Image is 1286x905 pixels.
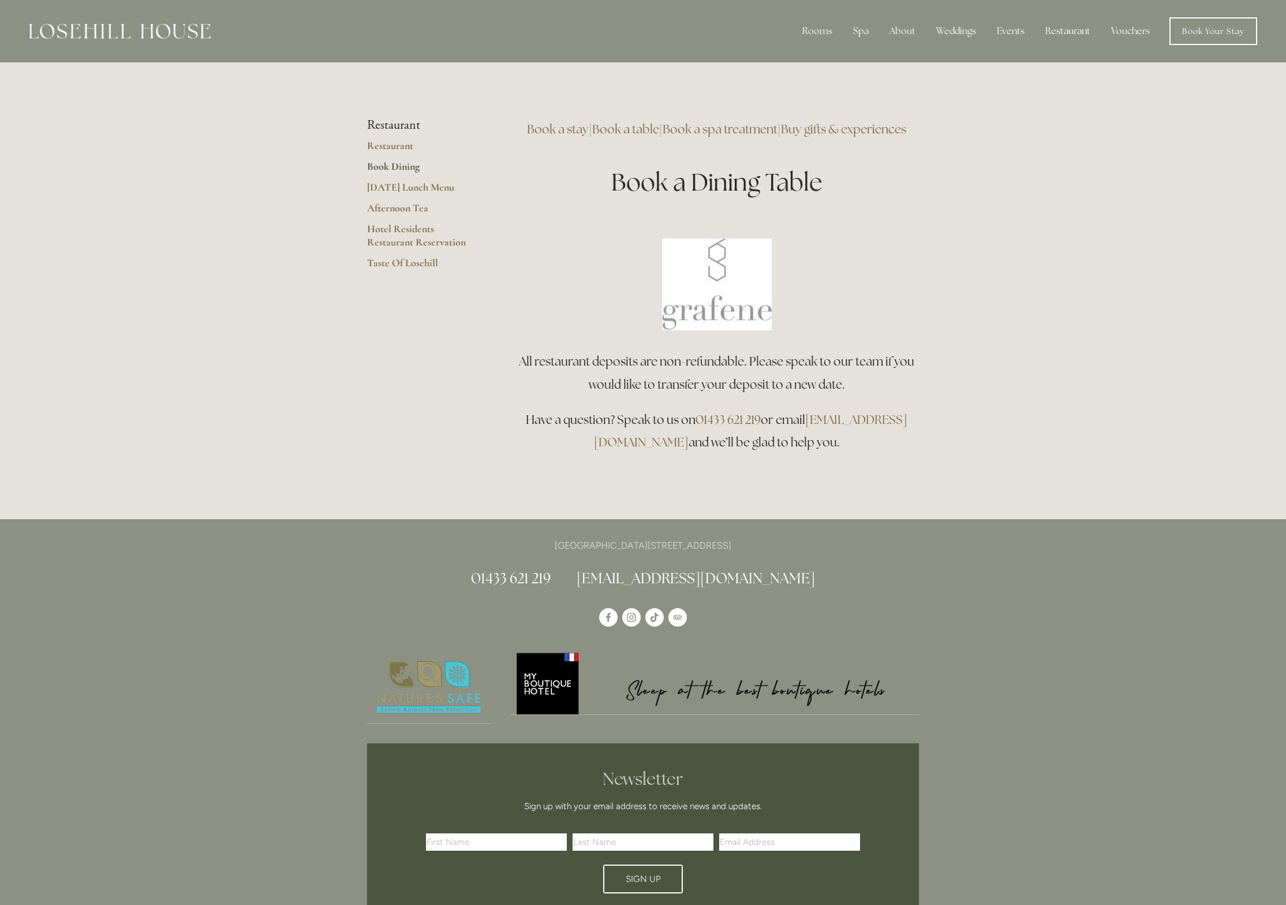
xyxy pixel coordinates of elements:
div: Weddings [927,20,985,43]
li: Restaurant [367,118,477,133]
a: Book a stay [527,121,589,137]
h3: | | | [514,118,919,141]
div: Spa [844,20,878,43]
div: Rooms [793,20,842,43]
img: Losehill House [29,24,211,39]
div: Restaurant [1036,20,1100,43]
a: Losehill House Hotel & Spa [599,608,618,627]
a: [DATE] Lunch Menu [367,181,477,202]
a: 01433 621 219 [471,569,551,587]
a: Book Dining [367,160,477,181]
p: [GEOGRAPHIC_DATA][STREET_ADDRESS] [367,538,919,553]
a: Buy gifts & experiences [781,121,906,137]
a: Hotel Residents Restaurant Reservation [367,222,477,256]
input: Email Address [719,833,860,851]
a: Book a spa treatment [663,121,777,137]
a: Book Your Stay [1169,17,1257,45]
a: Restaurant [367,139,477,160]
div: About [880,20,925,43]
img: My Boutique Hotel - Logo [510,651,919,715]
button: Sign Up [603,865,683,893]
a: Vouchers [1102,20,1159,43]
a: Book a table [592,121,659,137]
h1: Book a Dining Table [514,165,919,199]
a: Afternoon Tea [367,202,477,222]
h3: Have a question? Speak to us on or email and we’ll be glad to help you. [514,408,919,455]
div: Events [988,20,1034,43]
h3: All restaurant deposits are non-refundable. Please speak to our team if you would like to transfe... [514,350,919,396]
span: Sign Up [626,874,661,884]
a: Instagram [622,608,641,627]
a: TripAdvisor [668,608,687,627]
a: Taste Of Losehill [367,256,477,277]
p: Sign up with your email address to receive news and updates. [430,799,856,813]
input: First Name [426,833,567,851]
h2: Newsletter [430,769,856,789]
a: 01433 621 219 [696,412,761,427]
img: Nature's Safe - Logo [367,651,491,724]
a: Nature's Safe - Logo [367,651,491,724]
input: Last Name [573,833,713,851]
img: Book a table at Grafene Restaurant @ Losehill [662,239,772,330]
a: [EMAIL_ADDRESS][DOMAIN_NAME] [577,569,815,587]
a: TikTok [645,608,664,627]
